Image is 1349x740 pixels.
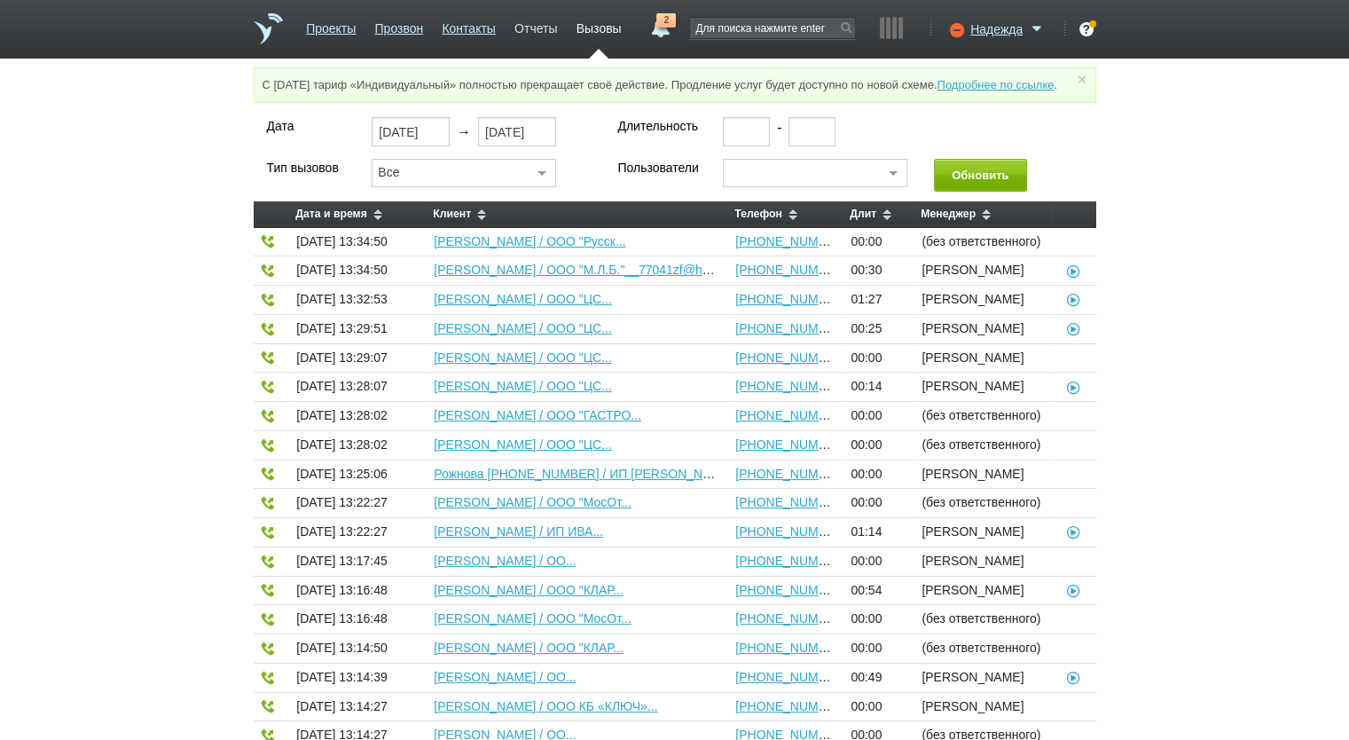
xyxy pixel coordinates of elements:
[851,671,906,685] span: 00:49
[735,611,847,626] a: [PHONE_NUMBER]
[851,293,906,307] span: 01:27
[735,524,847,539] a: [PHONE_NUMBER]
[922,409,1044,423] span: (без ответственного)
[434,437,611,452] a: [PERSON_NAME] / ООО "ЦС...
[970,19,1047,36] a: Надежда
[851,555,906,569] span: 00:00
[851,642,906,656] span: 00:00
[735,437,847,452] a: [PHONE_NUMBER]
[735,495,847,509] a: [PHONE_NUMBER]
[851,264,906,278] span: 00:30
[922,555,1044,569] span: [PERSON_NAME]
[851,235,906,249] span: 00:00
[922,438,1044,453] span: (без ответственного)
[296,321,387,335] span: [DATE] 13:29:51
[922,322,1044,336] span: [PERSON_NAME]
[374,12,423,38] a: Прозвон
[656,13,676,28] span: 2
[851,351,906,366] span: 00:00
[296,554,387,568] span: [DATE] 13:17:45
[267,117,346,136] label: Дата
[296,641,387,655] span: [DATE] 13:14:50
[434,292,611,306] a: [PERSON_NAME] / ООО "ЦС...
[434,263,736,277] a: [PERSON_NAME] / ООО "М.Л.Б."__77041zf@host2...
[434,350,611,365] a: [PERSON_NAME] / ООО "ЦС...
[434,234,625,248] a: [PERSON_NAME] / ООО "Русск...
[734,208,782,220] span: Телефон
[434,611,631,626] a: [PERSON_NAME] / ООО "МосОт...
[296,699,387,713] span: [DATE] 13:14:27
[434,321,611,335] a: [PERSON_NAME] / ООО "ЦС...
[296,524,387,539] span: [DATE] 13:22:27
[434,670,576,684] a: [PERSON_NAME] / ОО...
[735,583,847,597] a: [PHONE_NUMBER]
[254,67,1096,103] div: С [DATE] тариф «Индивидуальный» полностью прекращает своё действие. Продление услуг будет доступн...
[735,670,847,684] a: [PHONE_NUMBER]
[735,234,847,248] a: [PHONE_NUMBER]
[735,641,847,655] a: [PHONE_NUMBER]
[735,467,847,481] a: [PHONE_NUMBER]
[922,293,1044,307] span: [PERSON_NAME]
[922,235,1044,249] span: (без ответственного)
[922,525,1044,539] span: [PERSON_NAME]
[937,78,1054,91] a: Подробнее по ссылке
[851,380,906,394] span: 00:14
[922,671,1044,685] span: [PERSON_NAME]
[617,159,696,177] label: Пользователи
[690,18,855,38] input: Для поиска нажмите enter
[851,700,906,714] span: 00:00
[296,408,387,422] span: [DATE] 13:28:02
[851,438,906,453] span: 00:00
[922,351,1044,366] span: [PERSON_NAME]
[934,159,1027,192] button: Обновить
[295,208,367,220] span: Дата и время
[378,161,529,183] div: Все
[851,496,906,510] span: 00:00
[922,612,1044,626] span: (без ответственного)
[296,583,387,597] span: [DATE] 13:16:48
[735,321,847,335] a: [PHONE_NUMBER]
[296,437,387,452] span: [DATE] 13:28:02
[735,699,847,713] a: [PHONE_NUMBER]
[434,467,743,481] a: Рожнова [PHONE_NUMBER] / ИП [PERSON_NAME]...
[296,611,387,626] span: [DATE] 13:16:48
[922,584,1044,598] span: [PERSON_NAME]
[434,641,623,655] a: [PERSON_NAME] / ООО "КЛАР...
[1073,75,1089,83] a: ×
[576,12,622,38] a: Вызовы
[922,700,1044,714] span: [PERSON_NAME]
[254,13,283,44] a: На главную
[434,379,611,393] a: [PERSON_NAME] / ООО "ЦС...
[306,12,356,38] a: Проекты
[372,117,556,146] div: →
[434,524,603,539] a: [PERSON_NAME] / ИП ИВА...
[970,20,1023,38] span: Надежда
[735,350,847,365] a: [PHONE_NUMBER]
[617,117,696,136] label: Длительность
[296,234,387,248] span: [DATE] 13:34:50
[296,495,387,509] span: [DATE] 13:22:27
[442,12,495,38] a: Контакты
[296,379,387,393] span: [DATE] 13:28:07
[735,408,847,422] a: [PHONE_NUMBER]
[922,642,1044,656] span: (без ответственного)
[922,468,1044,482] span: [PERSON_NAME]
[735,263,847,277] a: [PHONE_NUMBER]
[850,208,876,220] span: Длит
[851,525,906,539] span: 01:14
[434,495,631,509] a: [PERSON_NAME] / ООО "МосОт...
[296,670,387,684] span: [DATE] 13:14:39
[296,467,387,481] span: [DATE] 13:25:06
[851,409,906,423] span: 00:00
[433,208,471,220] span: Клиент
[922,496,1044,510] span: (без ответственного)
[851,612,906,626] span: 00:00
[434,583,623,597] a: [PERSON_NAME] / ООО "КЛАР...
[921,208,976,220] span: Менеджер
[267,159,346,177] label: Тип вызовов
[851,322,906,336] span: 00:25
[434,554,576,568] a: [PERSON_NAME] / ОО...
[514,12,557,38] a: Отчеты
[851,468,906,482] span: 00:00
[644,13,676,35] a: 2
